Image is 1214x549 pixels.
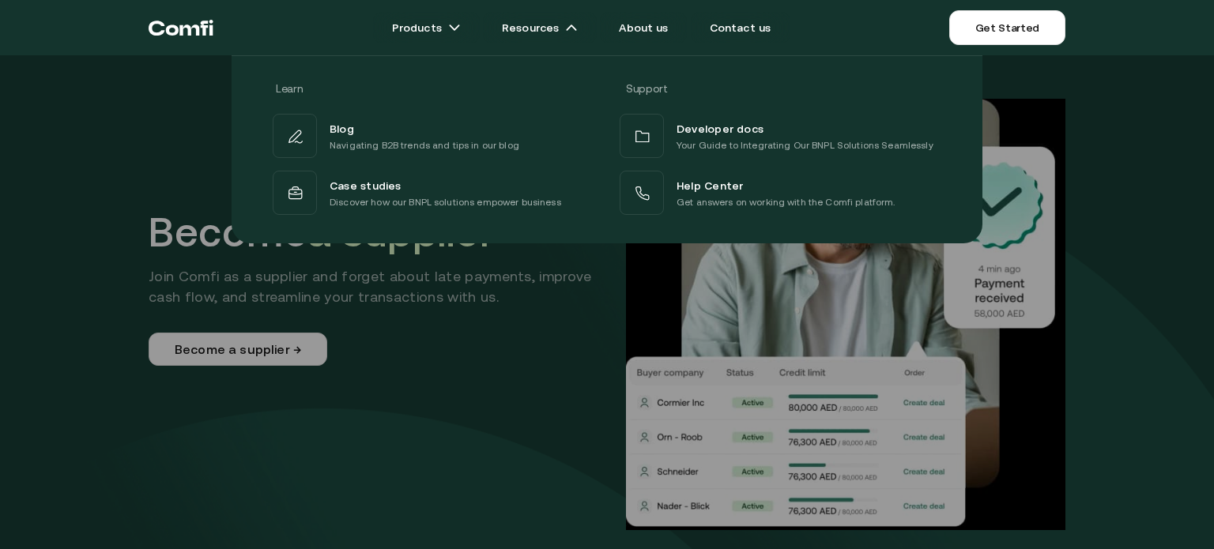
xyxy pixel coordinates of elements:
[949,10,1065,45] a: Get Started
[616,167,944,218] a: Help CenterGet answers on working with the Comfi platform.
[270,167,598,218] a: Case studiesDiscover how our BNPL solutions empower business
[600,12,687,43] a: About us
[677,194,895,210] p: Get answers on working with the Comfi platform.
[373,12,480,43] a: Productsarrow icons
[626,82,668,95] span: Support
[330,175,402,194] span: Case studies
[483,12,597,43] a: Resourcesarrow icons
[330,137,519,153] p: Navigating B2B trends and tips in our blog
[565,21,578,34] img: arrow icons
[677,137,933,153] p: Your Guide to Integrating Our BNPL Solutions Seamlessly
[330,118,354,137] span: Blog
[330,194,561,210] p: Discover how our BNPL solutions empower business
[270,111,598,161] a: BlogNavigating B2B trends and tips in our blog
[616,111,944,161] a: Developer docsYour Guide to Integrating Our BNPL Solutions Seamlessly
[448,21,461,34] img: arrow icons
[677,118,763,137] span: Developer docs
[691,12,790,43] a: Contact us
[276,82,303,95] span: Learn
[149,4,213,51] a: Return to the top of the Comfi home page
[677,175,743,194] span: Help Center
